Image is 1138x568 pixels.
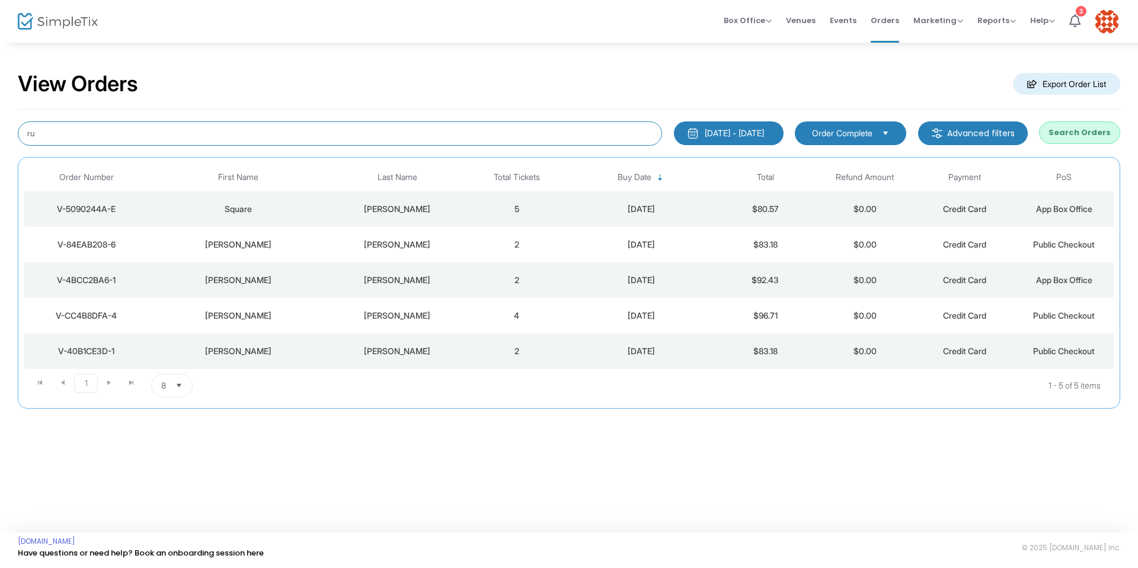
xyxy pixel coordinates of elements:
[1036,275,1092,285] span: App Box Office
[943,310,986,320] span: Credit Card
[716,191,816,227] td: $80.57
[786,5,816,36] span: Venues
[1036,204,1092,214] span: App Box Office
[18,537,75,546] a: [DOMAIN_NAME]
[674,121,784,145] button: [DATE] - [DATE]
[27,239,146,251] div: V-84EAB208-6
[716,227,816,262] td: $83.18
[18,121,662,146] input: Search by name, email, phone, order number, ip address, or last 4 digits of card
[943,275,986,285] span: Credit Card
[331,274,464,286] div: GALLEGOS
[467,191,567,227] td: 5
[467,163,567,191] th: Total Tickets
[1030,15,1055,26] span: Help
[716,163,816,191] th: Total
[1033,310,1095,320] span: Public Checkout
[467,298,567,333] td: 4
[877,127,894,140] button: Select
[27,310,146,322] div: V-CC4B8DFA-4
[943,346,986,356] span: Credit Card
[467,262,567,298] td: 2
[943,239,986,249] span: Credit Card
[716,262,816,298] td: $92.43
[18,71,138,97] h2: View Orders
[161,380,166,391] span: 8
[618,172,651,182] span: Buy Date
[18,547,264,559] a: Have questions or need help? Book an onboarding session here
[467,227,567,262] td: 2
[152,239,325,251] div: Ruben
[331,203,464,215] div: RUBEN E YANAK
[171,374,187,397] button: Select
[1033,346,1095,356] span: Public Checkout
[152,310,325,322] div: Ruben
[152,345,325,357] div: Ruben
[27,345,146,357] div: V-40B1CE3D-1
[1013,73,1120,95] m-button: Export Order List
[931,127,943,139] img: filter
[331,310,464,322] div: Garcia
[948,172,981,182] span: Payment
[815,262,915,298] td: $0.00
[812,127,872,139] span: Order Complete
[467,333,567,369] td: 2
[1033,239,1095,249] span: Public Checkout
[705,127,764,139] div: [DATE] - [DATE]
[815,333,915,369] td: $0.00
[1022,543,1120,553] span: © 2025 [DOMAIN_NAME] Inc.
[570,239,713,251] div: 9/19/2025
[570,203,713,215] div: 9/19/2025
[815,191,915,227] td: $0.00
[331,239,464,251] div: Acosta Jr
[331,345,464,357] div: Bautista
[918,121,1028,145] m-button: Advanced filters
[724,15,772,26] span: Box Office
[570,310,713,322] div: 9/9/2025
[570,274,713,286] div: 9/12/2025
[311,374,1101,397] kendo-pager-info: 1 - 5 of 5 items
[815,163,915,191] th: Refund Amount
[27,203,146,215] div: V-5090244A-E
[913,15,963,26] span: Marketing
[59,172,114,182] span: Order Number
[716,298,816,333] td: $96.71
[1076,6,1086,17] div: 3
[218,172,258,182] span: First Name
[716,333,816,369] td: $83.18
[1039,121,1120,144] button: Search Orders
[378,172,417,182] span: Last Name
[570,345,713,357] div: 9/6/2025
[74,374,98,393] span: Page 1
[977,15,1016,26] span: Reports
[815,227,915,262] td: $0.00
[152,203,325,215] div: Square
[1056,172,1072,182] span: PoS
[152,274,325,286] div: RUBEN
[656,173,665,182] span: Sortable
[815,298,915,333] td: $0.00
[943,204,986,214] span: Credit Card
[27,274,146,286] div: V-4BCC2BA6-1
[830,5,856,36] span: Events
[687,127,699,139] img: monthly
[24,163,1114,369] div: Data table
[871,5,899,36] span: Orders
